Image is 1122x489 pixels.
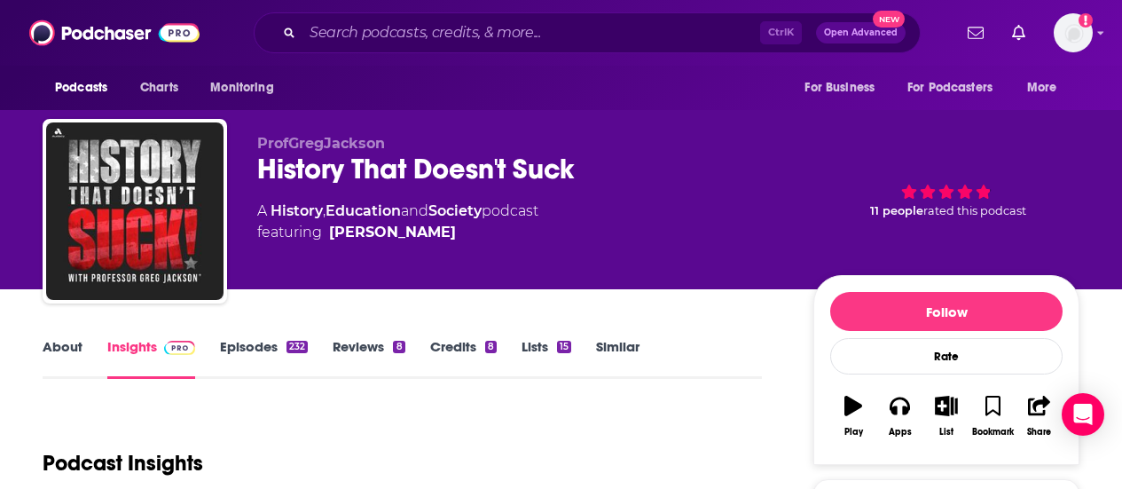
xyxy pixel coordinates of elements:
[29,16,200,50] img: Podchaser - Follow, Share and Rate Podcasts
[393,341,404,353] div: 8
[824,28,898,37] span: Open Advanced
[46,122,224,300] img: History That Doesn't Suck
[401,202,428,219] span: and
[1054,13,1093,52] button: Show profile menu
[792,71,897,105] button: open menu
[1079,13,1093,28] svg: Add a profile image
[43,338,82,379] a: About
[923,384,969,448] button: List
[428,202,482,219] a: Society
[961,18,991,48] a: Show notifications dropdown
[257,201,538,243] div: A podcast
[210,75,273,100] span: Monitoring
[876,384,922,448] button: Apps
[939,427,953,438] div: List
[333,338,404,379] a: Reviews8
[286,341,308,353] div: 232
[1027,427,1051,438] div: Share
[596,338,639,379] a: Similar
[830,338,1063,375] div: Rate
[830,384,876,448] button: Play
[1054,13,1093,52] span: Logged in as RebRoz5
[271,202,323,219] a: History
[254,12,921,53] div: Search podcasts, credits, & more...
[804,75,875,100] span: For Business
[485,341,497,353] div: 8
[1054,13,1093,52] img: User Profile
[923,204,1026,217] span: rated this podcast
[907,75,993,100] span: For Podcasters
[896,71,1018,105] button: open menu
[220,338,308,379] a: Episodes232
[844,427,863,438] div: Play
[1062,393,1104,436] div: Open Intercom Messenger
[257,222,538,243] span: featuring
[557,341,571,353] div: 15
[870,204,923,217] span: 11 people
[323,202,326,219] span: ,
[760,21,802,44] span: Ctrl K
[1015,71,1079,105] button: open menu
[55,75,107,100] span: Podcasts
[326,202,401,219] a: Education
[522,338,571,379] a: Lists15
[198,71,296,105] button: open menu
[972,427,1014,438] div: Bookmark
[329,222,456,243] a: Greg Jackson
[164,341,195,355] img: Podchaser Pro
[813,135,1079,245] div: 11 peoplerated this podcast
[129,71,189,105] a: Charts
[830,292,1063,331] button: Follow
[1005,18,1032,48] a: Show notifications dropdown
[969,384,1016,448] button: Bookmark
[430,338,497,379] a: Credits8
[889,427,912,438] div: Apps
[107,338,195,379] a: InsightsPodchaser Pro
[257,135,385,152] span: ProfGregJackson
[140,75,178,100] span: Charts
[1016,384,1063,448] button: Share
[43,450,203,477] h1: Podcast Insights
[873,11,905,28] span: New
[1027,75,1057,100] span: More
[302,19,760,47] input: Search podcasts, credits, & more...
[816,22,906,43] button: Open AdvancedNew
[43,71,130,105] button: open menu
